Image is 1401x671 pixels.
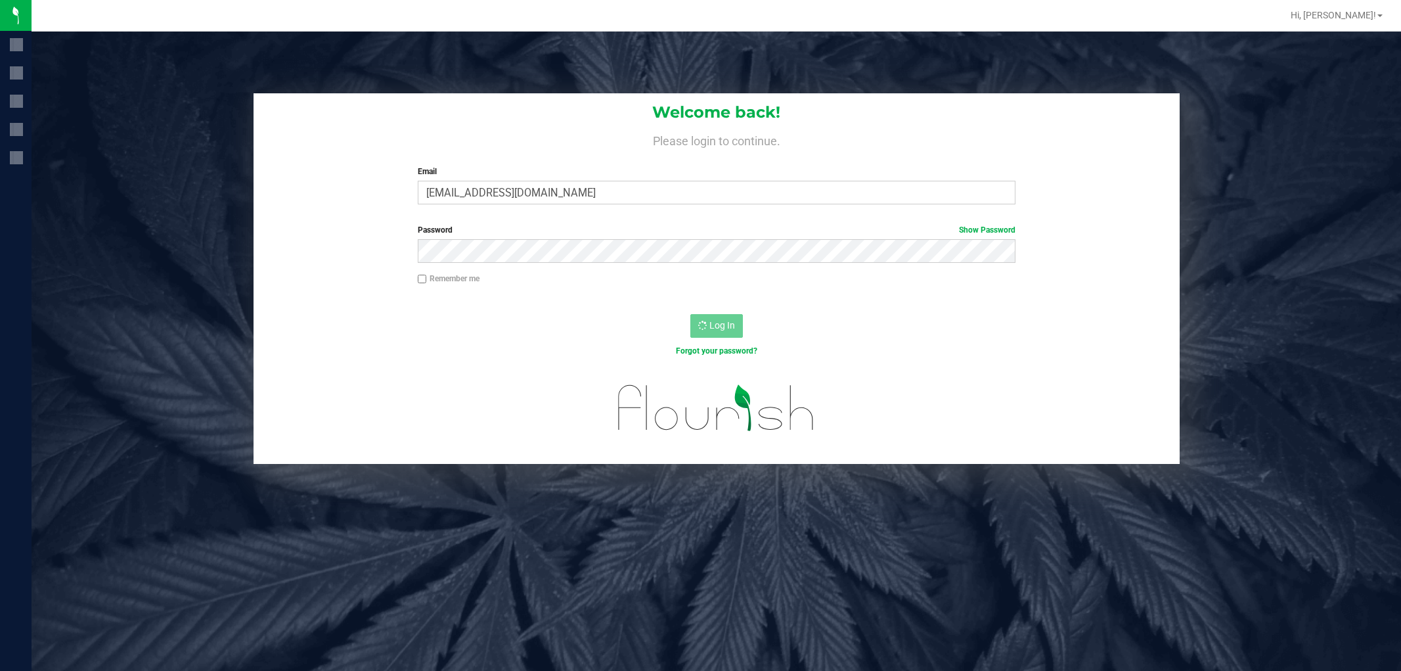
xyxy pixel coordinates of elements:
label: Email [418,166,1015,177]
span: Log In [709,320,735,331]
button: Log In [690,314,743,338]
span: Hi, [PERSON_NAME]! [1291,10,1376,20]
span: Password [418,225,453,235]
a: Forgot your password? [676,346,757,356]
h1: Welcome back! [254,104,1180,121]
img: flourish_logo.svg [600,371,832,445]
input: Remember me [418,275,427,284]
a: Show Password [959,225,1015,235]
h4: Please login to continue. [254,131,1180,147]
label: Remember me [418,273,479,285]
